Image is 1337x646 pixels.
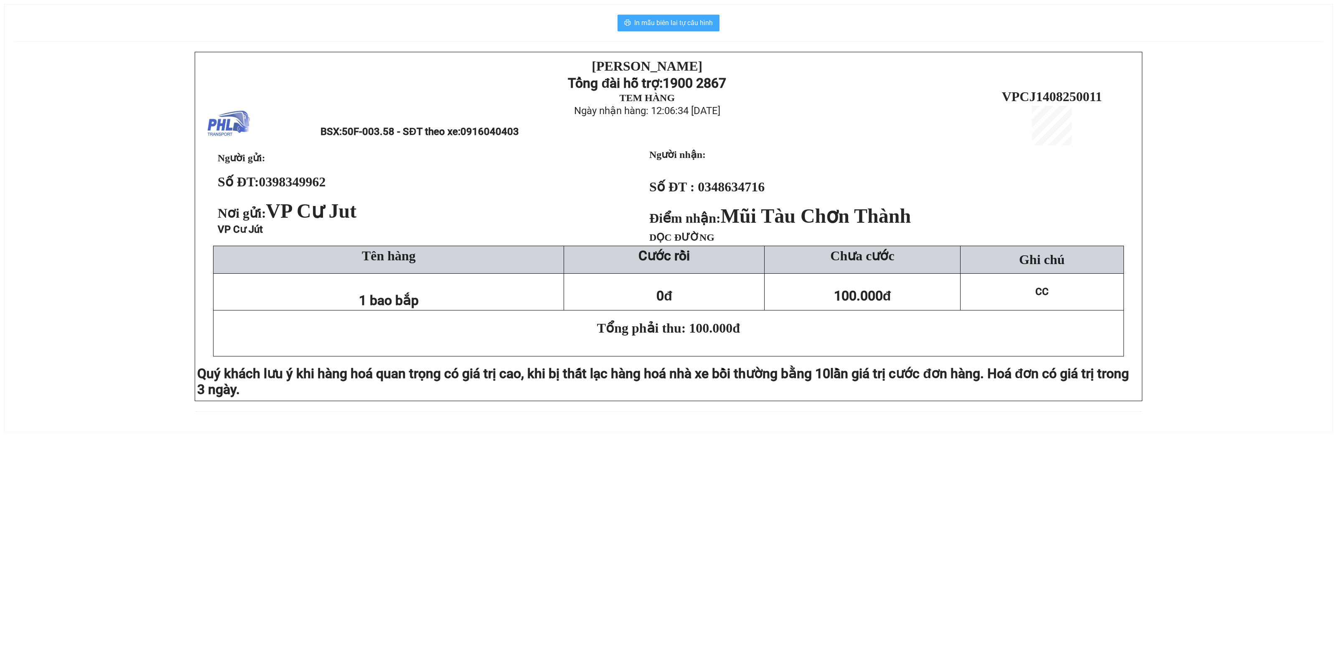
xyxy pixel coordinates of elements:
[592,58,702,74] strong: [PERSON_NAME]
[359,292,419,308] span: 1 bao bắp
[568,75,663,91] strong: Tổng đài hỗ trợ:
[1019,252,1065,267] span: Ghi chú
[218,174,326,189] strong: Số ĐT:
[663,75,726,91] strong: 1900 2867
[624,19,631,27] span: printer
[834,288,891,304] span: 100.000đ
[218,153,265,163] span: Người gửi:
[656,288,672,304] span: 0đ
[649,232,714,243] span: DỌC ĐƯỜNG
[197,366,830,381] span: Quý khách lưu ý khi hàng hoá quan trọng có giá trị cao, khi bị thất lạc hàng hoá nhà xe bồi thườn...
[197,366,1129,397] span: lần giá trị cước đơn hàng. Hoá đơn có giá trị trong 3 ngày.
[634,18,713,28] span: In mẫu biên lai tự cấu hình
[218,206,360,221] span: Nơi gửi:
[649,211,911,226] strong: Điểm nhận:
[266,200,357,222] span: VP Cư Jut
[830,248,894,263] span: Chưa cước
[342,126,519,137] span: 50F-003.58 - SĐT theo xe:
[649,149,706,160] strong: Người nhận:
[618,15,719,31] button: printerIn mẫu biên lai tự cấu hình
[597,320,740,336] span: Tổng phải thu: 100.000đ
[208,103,250,145] img: logo
[460,126,519,137] span: 0916040403
[619,92,675,103] strong: TEM HÀNG
[638,248,690,264] strong: Cước rồi
[574,105,720,117] span: Ngày nhận hàng: 12:06:34 [DATE]
[698,179,765,194] span: 0348634716
[218,224,263,235] span: VP Cư Jút
[1002,89,1102,104] span: VPCJ1408250011
[721,205,911,227] span: Mũi Tàu Chơn Thành
[259,174,326,189] span: 0398349962
[649,179,694,194] strong: Số ĐT :
[1035,286,1049,298] span: CC
[320,126,519,137] span: BSX:
[362,248,416,263] span: Tên hàng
